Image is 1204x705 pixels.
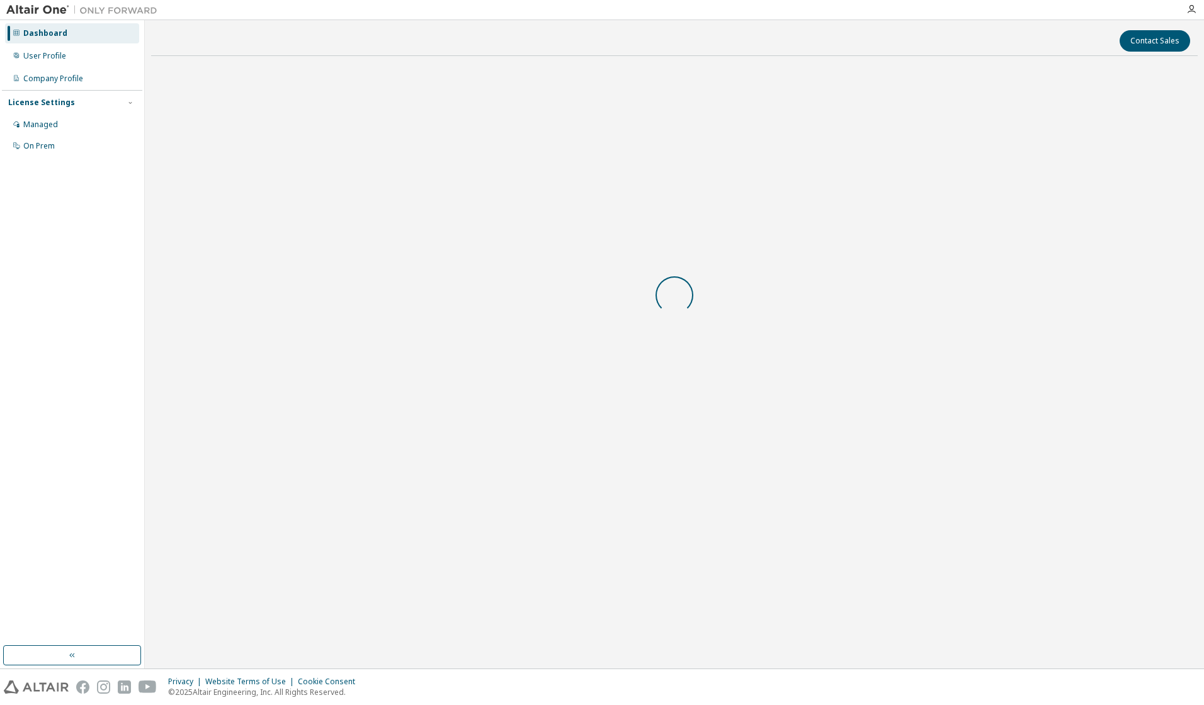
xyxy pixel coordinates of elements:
img: instagram.svg [97,680,110,694]
div: License Settings [8,98,75,108]
p: © 2025 Altair Engineering, Inc. All Rights Reserved. [168,687,363,697]
div: Dashboard [23,28,67,38]
div: User Profile [23,51,66,61]
div: Website Terms of Use [205,677,298,687]
button: Contact Sales [1120,30,1190,52]
div: Privacy [168,677,205,687]
div: Cookie Consent [298,677,363,687]
img: linkedin.svg [118,680,131,694]
div: Company Profile [23,74,83,84]
img: youtube.svg [139,680,157,694]
div: Managed [23,120,58,130]
img: facebook.svg [76,680,89,694]
div: On Prem [23,141,55,151]
img: Altair One [6,4,164,16]
img: altair_logo.svg [4,680,69,694]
